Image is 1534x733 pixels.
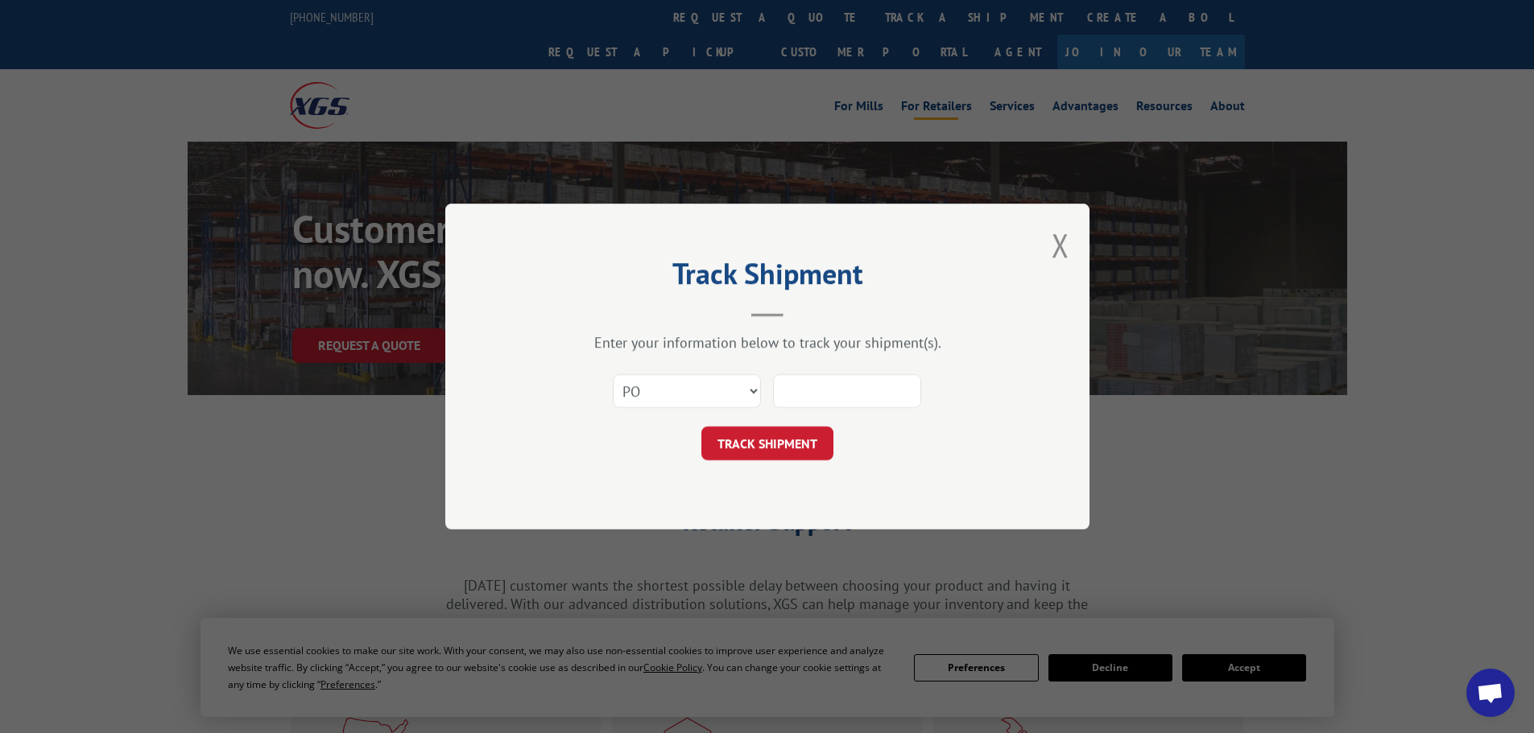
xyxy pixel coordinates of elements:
button: Close modal [1052,224,1069,266]
div: Open chat [1466,669,1515,717]
h2: Track Shipment [526,262,1009,293]
button: TRACK SHIPMENT [701,426,833,460]
div: Enter your information below to track your shipment(s). [526,333,1009,352]
input: Number(s) [773,374,921,408]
